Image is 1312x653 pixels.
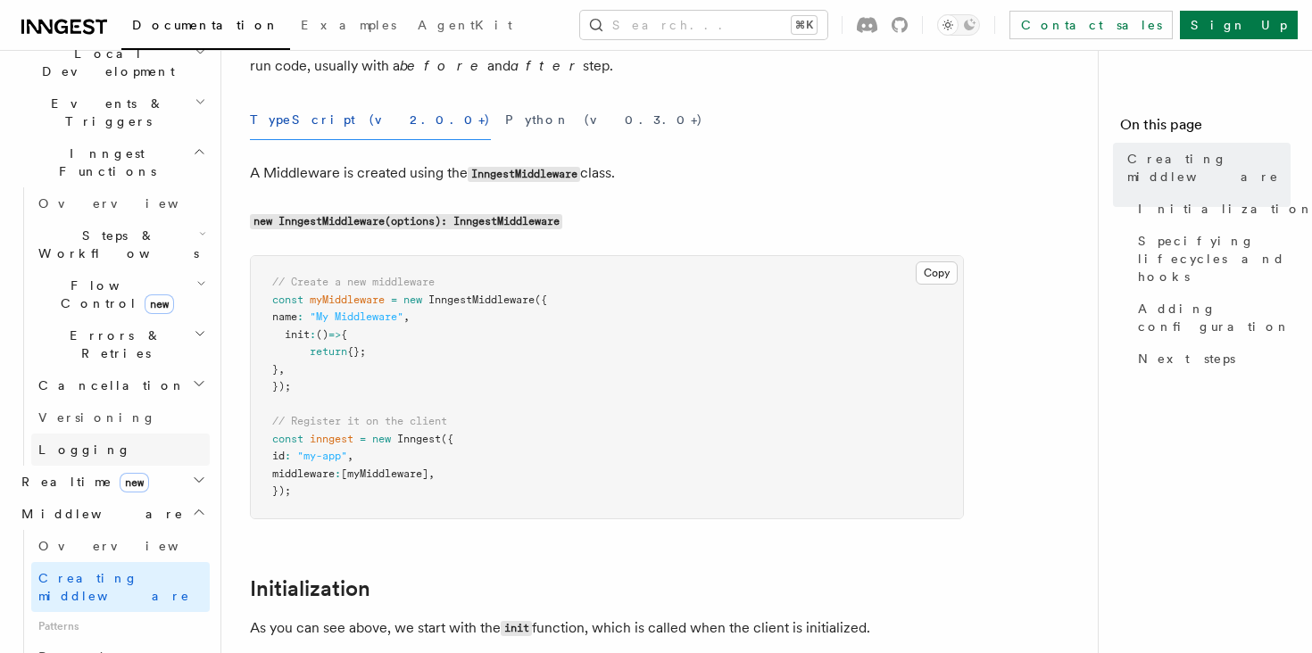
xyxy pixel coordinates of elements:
span: : [310,328,316,341]
span: "My Middleware" [310,310,403,323]
span: : [335,467,341,480]
a: Initialization [1131,193,1291,225]
button: Python (v0.3.0+) [505,100,703,140]
span: Events & Triggers [14,95,195,130]
span: const [272,293,303,306]
span: id [272,450,285,462]
span: , [428,467,435,480]
span: => [328,328,341,341]
span: name [272,310,297,323]
kbd: ⌘K [792,16,817,34]
em: before [400,57,487,74]
span: Logging [38,442,131,457]
span: Next steps [1138,350,1235,368]
button: Copy [916,261,958,285]
a: Adding configuration [1131,293,1291,343]
button: Middleware [14,498,210,530]
a: Documentation [121,5,290,50]
span: myMiddleware [310,293,385,306]
span: () [316,328,328,341]
span: Cancellation [31,376,186,394]
span: Errors & Retries [31,326,194,362]
span: Documentation [132,18,279,32]
span: Steps & Workflows [31,227,199,262]
span: {}; [347,345,366,358]
p: A Middleware is created using the class. [250,161,964,186]
span: Flow Control [31,277,196,312]
span: : [297,310,303,323]
h4: On this page [1120,114,1291,143]
span: Overview [38,539,222,553]
button: TypeScript (v2.0.0+) [250,100,491,140]
span: Specifying lifecycles and hooks [1138,232,1291,285]
em: after [511,57,583,74]
span: } [272,363,278,376]
button: Realtimenew [14,466,210,498]
a: Sign Up [1180,11,1298,39]
span: const [272,433,303,445]
code: init [501,621,532,636]
span: Patterns [31,612,210,641]
button: Toggle dark mode [937,14,980,36]
span: InngestMiddleware [428,293,535,306]
code: InngestMiddleware [468,167,580,182]
span: Versioning [38,410,156,425]
span: ({ [441,433,453,445]
span: AgentKit [418,18,512,32]
span: = [360,433,366,445]
a: Logging [31,434,210,466]
p: As you can see above, we start with the function, which is called when the client is initialized. [250,616,964,641]
span: , [278,363,285,376]
span: inngest [310,433,353,445]
button: Errors & Retries [31,319,210,369]
a: AgentKit [407,5,523,48]
span: , [403,310,410,323]
span: Inngest [397,433,441,445]
a: Next steps [1131,343,1291,375]
span: [myMiddleware] [341,467,428,480]
a: Creating middleware [1120,143,1291,193]
div: Inngest Functions [14,187,210,466]
button: Cancellation [31,369,210,401]
span: { [341,328,347,341]
span: new [145,294,174,314]
span: : [285,450,291,462]
a: Creating middleware [31,562,210,612]
span: // Register it on the client [272,415,447,427]
a: Overview [31,187,210,219]
button: Events & Triggers [14,87,210,137]
button: Local Development [14,37,210,87]
span: middleware [272,467,335,480]
span: "my-app" [297,450,347,462]
span: new [372,433,391,445]
a: Contact sales [1009,11,1173,39]
span: Realtime [14,473,149,491]
span: Creating middleware [38,571,190,603]
span: return [310,345,347,358]
a: Examples [290,5,407,48]
a: Initialization [250,576,370,601]
a: Versioning [31,401,210,434]
span: , [347,450,353,462]
span: // Create a new middleware [272,276,435,288]
code: new InngestMiddleware(options): InngestMiddleware [250,214,562,229]
span: Inngest Functions [14,145,193,180]
span: new [403,293,422,306]
span: Creating middleware [1127,150,1291,186]
span: Local Development [14,45,195,80]
button: Steps & Workflows [31,219,210,269]
span: = [391,293,397,306]
span: Adding configuration [1138,300,1291,335]
button: Inngest Functions [14,137,210,187]
a: Specifying lifecycles and hooks [1131,225,1291,293]
span: Middleware [14,505,184,523]
span: new [120,473,149,492]
button: Flow Controlnew [31,269,210,319]
span: ({ [535,293,547,306]
span: Overview [38,196,222,211]
span: init [285,328,310,341]
a: Overview [31,530,210,562]
span: }); [272,380,291,393]
span: }); [272,484,291,497]
span: Examples [301,18,396,32]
